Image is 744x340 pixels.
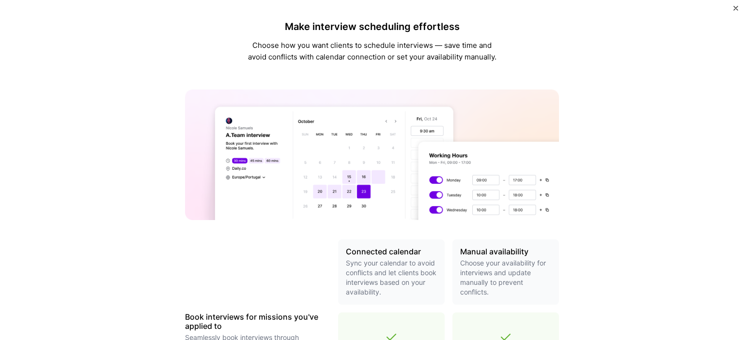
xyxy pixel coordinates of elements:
[185,89,559,220] img: A.Team calendar banner
[460,247,551,256] h3: Manual availability
[346,258,437,297] p: Sync your calendar to avoid conflicts and let clients book interviews based on your availability.
[185,312,330,331] h3: Book interviews for missions you've applied to
[246,40,498,63] p: Choose how you want clients to schedule interviews — save time and avoid conflicts with calendar ...
[733,6,738,16] button: Close
[346,247,437,256] h3: Connected calendar
[246,21,498,32] h4: Make interview scheduling effortless
[460,258,551,297] p: Choose your availability for interviews and update manually to prevent conflicts.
